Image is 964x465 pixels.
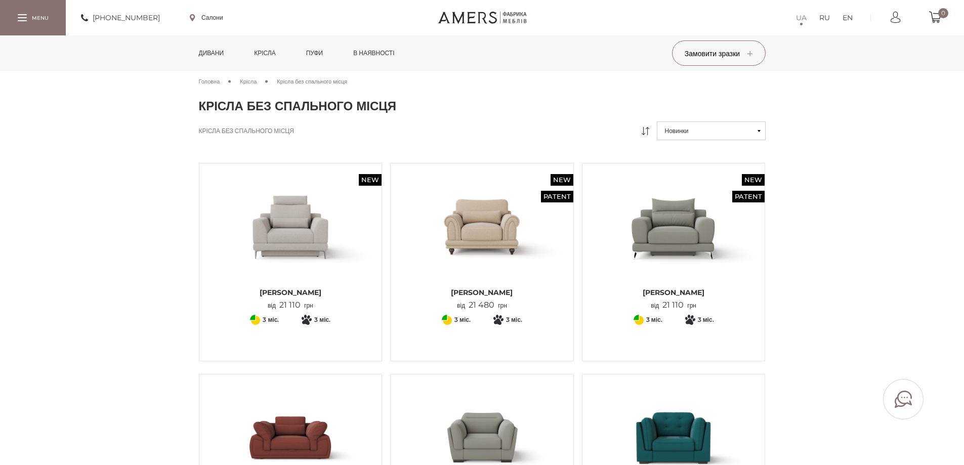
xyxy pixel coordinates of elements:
img: Крісло ВІККІ [590,171,758,282]
a: Пуфи [299,35,331,71]
span: 0 [938,8,948,18]
p: від грн [651,301,696,310]
span: 21 110 [659,300,687,310]
a: Крісла [240,77,257,86]
button: Замовити зразки [672,40,766,66]
img: Крісло ОСТІН [207,171,374,282]
span: 21 110 [276,300,304,310]
span: 3 міс. [454,314,471,326]
a: EN [843,12,853,24]
span: 3 міс. [314,314,330,326]
span: Крісла [240,78,257,85]
span: New [551,174,573,186]
a: Головна [199,77,220,86]
span: [PERSON_NAME] [207,287,374,298]
a: New Крісло ОСТІН [PERSON_NAME] від21 110грн [207,171,374,310]
a: New Patent Крісло ВІККІ [PERSON_NAME] від21 110грн [590,171,758,310]
a: New Patent Крісло ГОЛДІ [PERSON_NAME] від21 480грн [398,171,566,310]
a: в наявності [346,35,402,71]
span: 3 міс. [506,314,522,326]
a: [PHONE_NUMBER] [81,12,160,24]
span: [PERSON_NAME] [590,287,758,298]
span: 21 480 [465,300,498,310]
span: New [359,174,382,186]
span: New [742,174,765,186]
p: від грн [457,301,507,310]
span: 3 міс. [646,314,662,326]
button: Новинки [657,121,766,140]
a: Крісла [246,35,283,71]
span: 3 міс. [263,314,279,326]
p: від грн [268,301,313,310]
span: Patent [541,191,573,202]
span: Замовити зразки [685,49,752,58]
span: 3 міс. [698,314,714,326]
a: Салони [190,13,223,22]
a: RU [819,12,830,24]
a: UA [796,12,807,24]
span: [PERSON_NAME] [398,287,566,298]
h1: Крісла без спального місця [199,99,766,114]
span: Головна [199,78,220,85]
span: Patent [732,191,765,202]
img: Крісло ГОЛДІ [398,171,566,282]
a: Дивани [191,35,232,71]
